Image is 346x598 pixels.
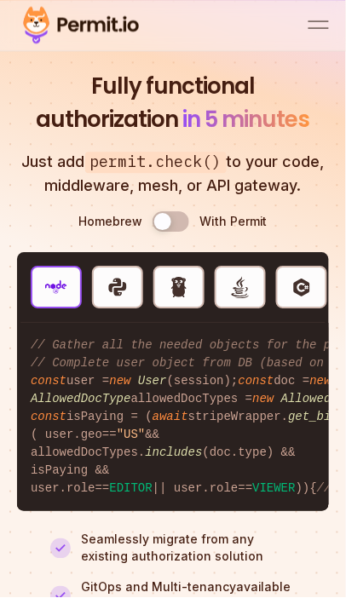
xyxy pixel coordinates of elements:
span: new [109,375,130,388]
span: const [31,411,66,424]
img: NodeJS [45,277,67,299]
p: Just add to your code, middleware, mesh, or API gateway. [17,151,329,198]
button: open menu [309,15,329,36]
span: const [239,375,274,388]
span: role [66,482,95,496]
span: includes [145,446,202,460]
p: Seamlessly migrate from any existing authorization solution [81,532,296,566]
span: "US" [117,428,146,442]
span: role [210,482,239,496]
span: const [31,375,66,388]
span: AllowedDocType [31,393,131,406]
h2: authorization [37,71,310,137]
span: type [239,446,268,460]
span: VIEWER [253,482,296,496]
img: Permit logo [17,3,145,48]
span: Fully functional [37,71,310,104]
img: Java [229,277,251,299]
span: new [252,393,274,406]
img: C# [291,277,313,299]
span: geo [81,428,102,442]
span: permit.check() [85,152,227,174]
code: user = (session); doc = ( , , session. ); allowedDocTypes = (user. ); isPaying = ( stripeWrapper.... [17,324,329,512]
div: Homebrew [78,214,142,231]
span: in 5 minutes [183,105,310,135]
span: await [153,411,188,424]
img: Golang [168,277,190,299]
div: With Permit [199,214,268,231]
img: Python [107,277,129,299]
span: EDITOR [109,482,152,496]
span: new [310,375,332,388]
span: User [138,375,167,388]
